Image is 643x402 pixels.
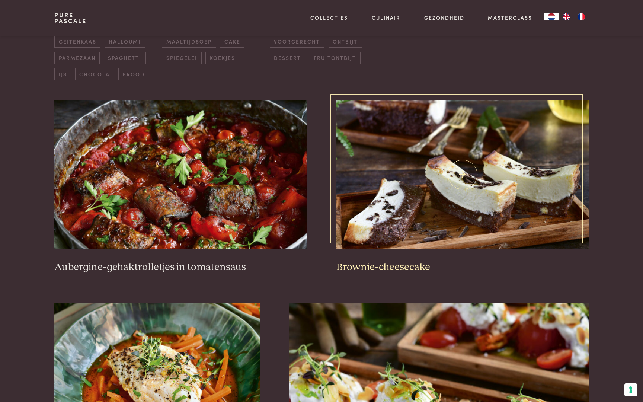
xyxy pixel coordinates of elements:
span: maaltijdsoep [162,35,216,48]
span: voorgerecht [270,35,324,48]
a: Aubergine-gehaktrolletjes in tomatensaus Aubergine-gehaktrolletjes in tomatensaus [54,100,307,274]
span: geitenkaas [54,35,100,48]
span: fruitontbijt [310,52,361,64]
a: Gezondheid [424,14,464,22]
button: Uw voorkeuren voor toestemming voor trackingtechnologieën [624,383,637,396]
a: Collecties [310,14,348,22]
a: Masterclass [488,14,532,22]
span: cake [220,35,244,48]
span: brood [118,68,149,80]
span: koekjes [205,52,239,64]
span: dessert [270,52,305,64]
h3: Brownie-cheesecake [336,261,589,274]
a: EN [559,13,574,20]
h3: Aubergine-gehaktrolletjes in tomatensaus [54,261,307,274]
a: PurePascale [54,12,87,24]
a: Brownie-cheesecake Brownie-cheesecake [336,100,589,274]
a: FR [574,13,589,20]
aside: Language selected: Nederlands [544,13,589,20]
span: parmezaan [54,52,100,64]
span: halloumi [105,35,145,48]
img: Brownie-cheesecake [336,100,589,249]
img: Aubergine-gehaktrolletjes in tomatensaus [54,100,307,249]
span: ontbijt [329,35,362,48]
span: chocola [75,68,114,80]
div: Language [544,13,559,20]
a: NL [544,13,559,20]
span: spiegelei [162,52,201,64]
ul: Language list [559,13,589,20]
span: spaghetti [104,52,146,64]
span: ijs [54,68,71,80]
a: Culinair [372,14,400,22]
